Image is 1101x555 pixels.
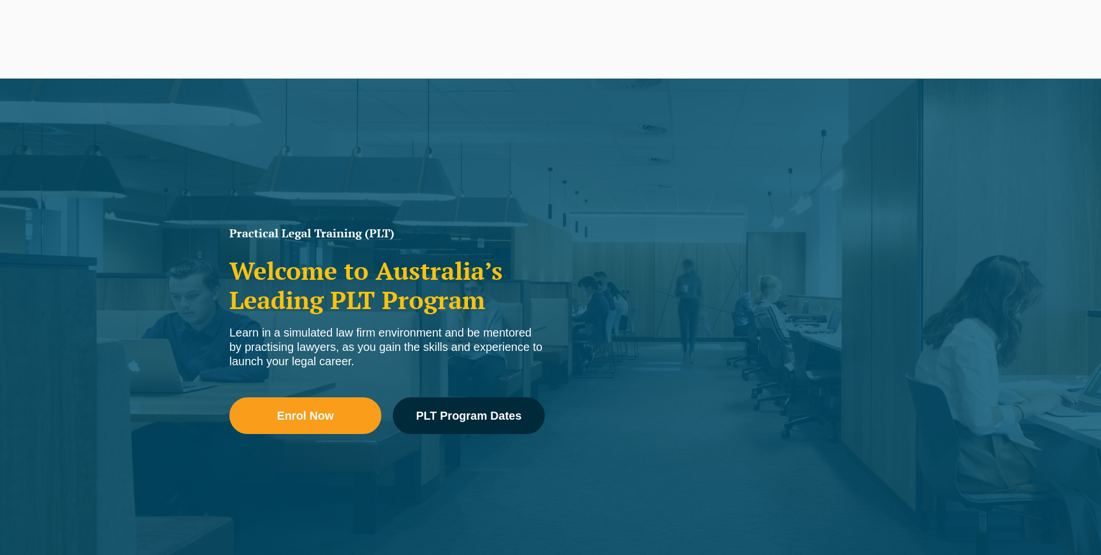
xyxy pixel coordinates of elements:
[229,326,545,369] div: Learn in a simulated law firm environment and be mentored by practising lawyers, as you gain the ...
[229,256,545,314] h2: Welcome to Australia’s Leading PLT Program
[229,228,545,239] h1: Practical Legal Training (PLT)
[393,397,545,434] a: PLT Program Dates
[229,397,381,434] a: Enrol Now
[277,410,334,421] span: Enrol Now
[416,410,521,421] span: PLT Program Dates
